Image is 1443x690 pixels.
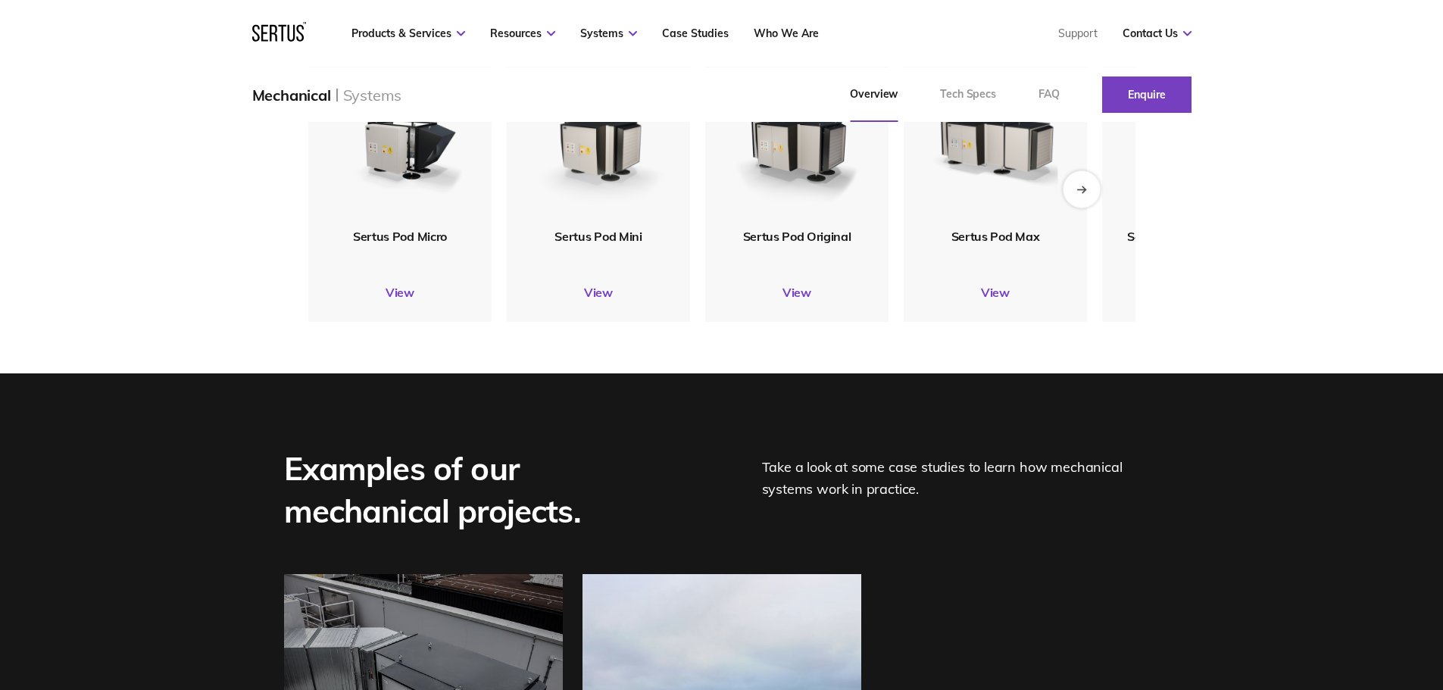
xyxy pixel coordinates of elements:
span: Sertus Pod Micro [353,229,447,244]
a: Systems [580,27,637,40]
a: Case Studies [662,27,729,40]
a: View [1102,285,1285,300]
a: Enquire [1102,76,1192,113]
iframe: Chat Widget [1170,514,1443,690]
div: Mechanical [252,86,331,105]
div: Systems [343,86,402,105]
a: View [507,285,690,300]
a: View [904,285,1087,300]
div: Examples of our mechanical projects. [284,448,693,532]
a: View [308,285,492,300]
a: Contact Us [1123,27,1192,40]
span: Sertus Pod Original [742,229,851,244]
a: FAQ [1017,67,1081,122]
div: Take a look at some case studies to learn how mechanical systems work in practice. [762,448,1160,532]
span: Sertus Pod Mini [554,229,642,244]
a: Support [1058,27,1098,40]
a: Resources [490,27,555,40]
a: Tech Specs [919,67,1017,122]
span: Sertus Pod Mini Vertical [1127,229,1260,244]
a: Who We Are [754,27,819,40]
a: Products & Services [351,27,465,40]
div: Next slide [1063,170,1100,208]
a: View [705,285,889,300]
span: Sertus Pod Max [951,229,1039,244]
